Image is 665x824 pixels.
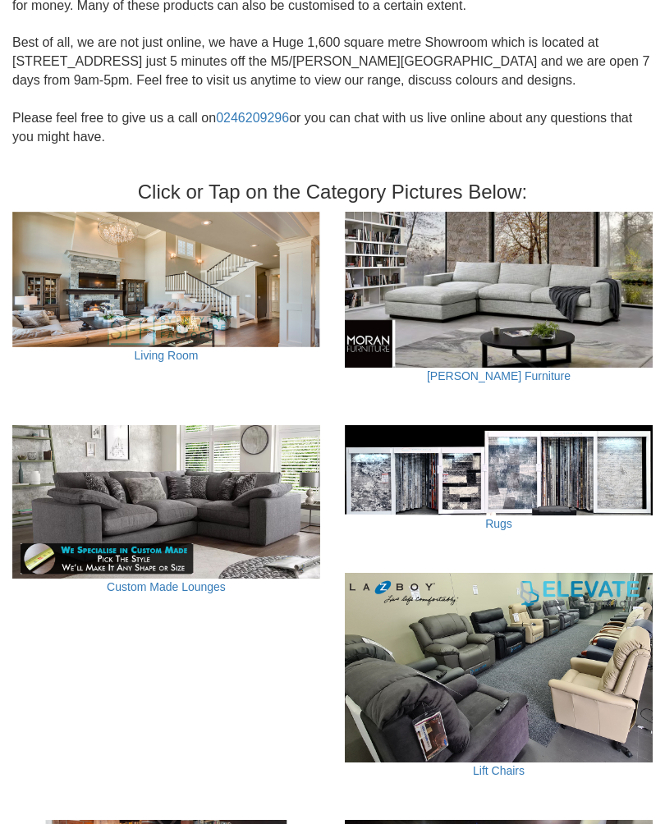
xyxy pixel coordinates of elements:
img: Living Room [12,212,320,347]
a: Rugs [485,517,512,530]
a: [PERSON_NAME] Furniture [427,369,571,382]
a: Lift Chairs [473,764,525,777]
a: Living Room [135,349,199,362]
img: Lift Chairs [345,573,653,762]
a: 0246209296 [216,111,289,125]
a: Custom Made Lounges [107,580,226,593]
img: Rugs [345,425,653,515]
h3: Click or Tap on the Category Pictures Below: [12,181,653,203]
img: Moran Furniture [345,212,653,368]
img: Custom Made Lounges [12,425,320,579]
